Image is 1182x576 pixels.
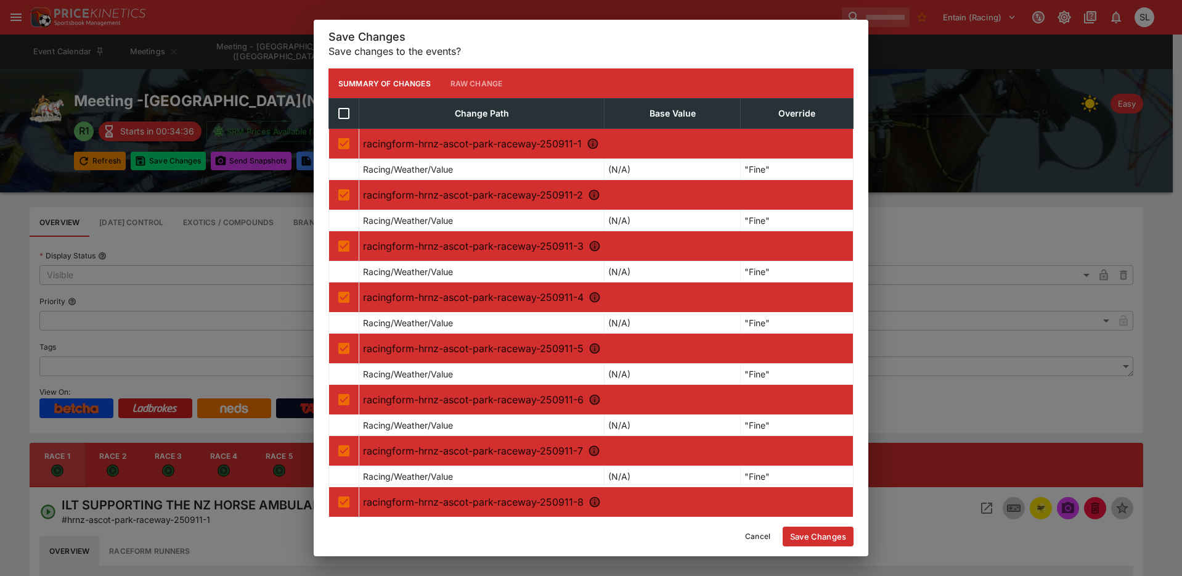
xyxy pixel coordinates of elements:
[740,210,853,231] td: "Fine"
[589,496,601,508] svg: R8 - CRAIG HEYRICK AT HARCOURTS INVERCARGILL MOBILE PACE
[740,466,853,487] td: "Fine"
[363,290,849,305] p: racingform-hrnz-ascot-park-raceway-250911-4
[589,393,601,406] svg: R6 - STAGS VS TASMAN FRIDAY 26TH SEPTEMBER MOBILE PACE
[363,368,453,381] p: Racing/Weather/Value
[363,214,453,227] p: Racing/Weather/Value
[605,415,741,436] td: (N/A)
[740,261,853,282] td: "Fine"
[328,44,854,59] p: Save changes to the events?
[738,527,778,546] button: Cancel
[363,470,453,483] p: Racing/Weather/Value
[363,187,849,202] p: racingform-hrnz-ascot-park-raceway-250911-2
[589,240,601,252] svg: R3 - ILT FOUNDATION SUPPORTING N.Z.H.A.T. MOBILE PACE
[740,364,853,385] td: "Fine"
[588,445,600,457] svg: R7 - LEADER BUILDING & CONSTRUCTION MOBILE PACE
[363,265,453,278] p: Racing/Weather/Value
[783,527,854,546] button: Save Changes
[363,392,849,407] p: racingform-hrnz-ascot-park-raceway-250911-6
[740,415,853,436] td: "Fine"
[589,342,601,355] svg: R5 - STAGS VS COUNTIES-MANUKAU THIS SUNDAY 14TH SEPTEMBER TROT
[328,68,441,98] button: Summary of Changes
[605,99,741,129] th: Base Value
[605,466,741,487] td: (N/A)
[363,316,453,329] p: Racing/Weather/Value
[605,159,741,180] td: (N/A)
[605,364,741,385] td: (N/A)
[363,419,453,432] p: Racing/Weather/Value
[605,313,741,334] td: (N/A)
[588,189,600,201] svg: R2 - DIAMOND CREEK / SBSR FILLIES & MARES MOBILE PACE
[740,159,853,180] td: "Fine"
[363,443,849,458] p: racingform-hrnz-ascot-park-raceway-250911-7
[587,138,599,150] svg: R1 - ILT SUPPORTING THE NZ HORSE AMBULANCE TRUST TROT
[605,210,741,231] td: (N/A)
[328,30,854,44] h5: Save Changes
[605,261,741,282] td: (N/A)
[363,136,849,151] p: racingform-hrnz-ascot-park-raceway-250911-1
[363,341,849,356] p: racingform-hrnz-ascot-park-raceway-250911-5
[363,239,849,253] p: racingform-hrnz-ascot-park-raceway-250911-3
[740,99,853,129] th: Override
[363,495,849,509] p: racingform-hrnz-ascot-park-raceway-250911-8
[589,291,601,303] svg: R4 - CRUICKSHANK PRYDE SUPPORTING N.Z.H.A.T. MOBILE PACE
[441,68,513,98] button: Raw Change
[740,313,853,334] td: "Fine"
[359,99,605,129] th: Change Path
[363,163,453,176] p: Racing/Weather/Value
